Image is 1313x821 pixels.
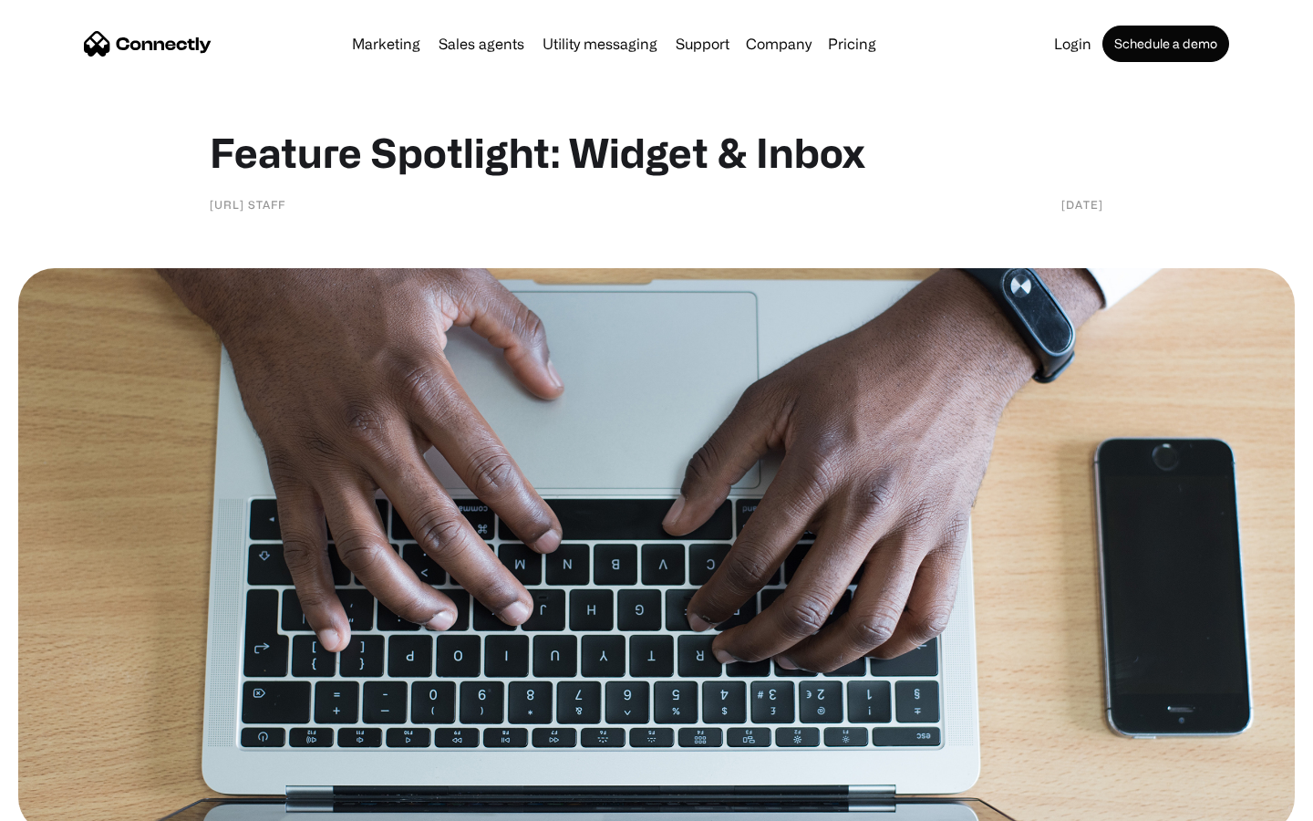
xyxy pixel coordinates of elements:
aside: Language selected: English [18,789,109,815]
a: Login [1047,36,1099,51]
a: Marketing [345,36,428,51]
a: Pricing [821,36,884,51]
ul: Language list [36,789,109,815]
h1: Feature Spotlight: Widget & Inbox [210,128,1103,177]
div: [URL] staff [210,195,285,213]
a: Support [668,36,737,51]
div: Company [746,31,812,57]
a: Schedule a demo [1102,26,1229,62]
a: Sales agents [431,36,532,51]
div: [DATE] [1061,195,1103,213]
a: Utility messaging [535,36,665,51]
